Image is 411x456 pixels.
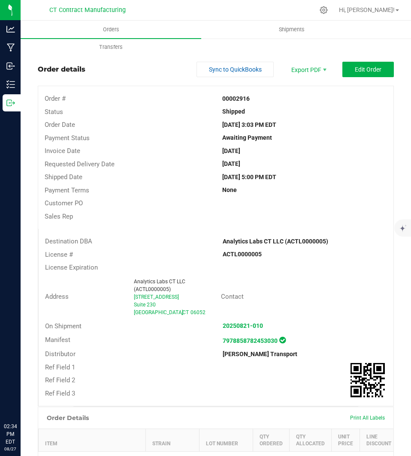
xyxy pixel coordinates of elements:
strong: ACTL0000005 [223,251,262,258]
span: Order # [45,95,66,102]
span: Requested Delivery Date [45,160,115,168]
th: Qty Allocated [290,429,332,452]
strong: Awaiting Payment [222,134,272,141]
button: Sync to QuickBooks [196,62,274,77]
li: Export PDF [282,62,334,77]
span: License # [45,251,73,258]
span: Analytics Labs CT LLC (ACTL0000005) [134,279,185,292]
span: Hi, [PERSON_NAME]! [339,6,395,13]
span: Contact [221,293,244,300]
span: Payment Status [45,134,90,142]
a: Transfers [21,38,201,56]
span: Suite 230 [134,302,156,308]
span: Shipped Date [45,173,82,181]
inline-svg: Manufacturing [6,43,15,52]
div: Order details [38,64,85,75]
strong: 00002916 [222,95,250,102]
span: Distributor [45,350,76,358]
span: Print All Labels [350,415,385,421]
th: Unit Price [332,429,360,452]
th: Qty Ordered [253,429,290,452]
strong: [DATE] 5:00 PM EDT [222,174,276,180]
th: Item [39,429,146,452]
span: Edit Order [355,66,381,73]
span: Manifest [45,336,70,344]
strong: Analytics Labs CT LLC (ACTL0000005) [223,238,328,245]
span: Shipments [267,26,316,33]
th: Strain [146,429,199,452]
span: Sales Rep [45,213,73,220]
span: 06052 [190,309,205,315]
iframe: Resource center [9,387,34,413]
span: Sync to QuickBooks [209,66,262,73]
a: Shipments [201,21,382,39]
span: , [181,309,182,315]
inline-svg: Inbound [6,62,15,70]
span: Status [45,108,63,116]
strong: [DATE] 3:03 PM EDT [222,121,276,128]
h1: Order Details [47,414,89,421]
strong: Shipped [222,108,245,115]
span: Ref Field 3 [45,390,75,397]
span: Customer PO [45,199,83,207]
span: In Sync [279,336,286,345]
span: Invoice Date [45,147,80,155]
a: 20250821-010 [223,322,263,329]
inline-svg: Inventory [6,80,15,89]
strong: None [222,186,237,193]
inline-svg: Outbound [6,99,15,107]
qrcode: 00002916 [351,363,385,397]
span: [STREET_ADDRESS] [134,294,179,300]
a: Orders [21,21,201,39]
a: 7978858782453030 [223,337,278,344]
span: On Shipment [45,322,82,330]
div: Manage settings [318,6,329,14]
span: Orders [91,26,131,33]
p: 08/27 [4,446,17,452]
strong: [DATE] [222,147,240,154]
p: 02:34 PM EDT [4,423,17,446]
span: [GEOGRAPHIC_DATA] [134,309,183,315]
inline-svg: Analytics [6,25,15,33]
button: Edit Order [342,62,394,77]
th: Line Discount [360,429,398,452]
span: Address [45,293,69,300]
span: Destination DBA [45,237,92,245]
span: Ref Field 2 [45,376,75,384]
span: License Expiration [45,264,98,271]
span: Transfers [88,43,134,51]
span: CT [182,309,189,315]
span: CT Contract Manufacturing [49,6,126,14]
span: Ref Field 1 [45,363,75,371]
th: Lot Number [199,429,253,452]
strong: [DATE] [222,160,240,167]
strong: [PERSON_NAME] Transport [223,351,297,357]
span: Order Date [45,121,75,129]
span: Payment Terms [45,186,89,194]
img: Scan me! [351,363,385,397]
